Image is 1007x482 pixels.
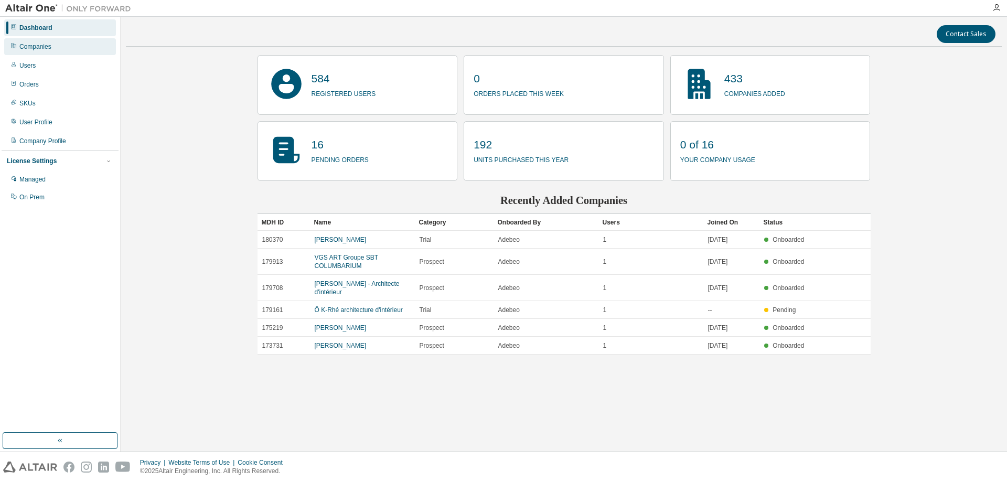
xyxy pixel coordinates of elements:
span: 179913 [262,258,283,266]
span: Prospect [420,324,444,332]
span: Onboarded [773,324,804,331]
span: Prospect [420,258,444,266]
a: [PERSON_NAME] - Architecte d'intérieur [315,280,400,296]
a: [PERSON_NAME] [315,342,367,349]
p: © 2025 Altair Engineering, Inc. All Rights Reserved. [140,467,289,476]
span: Onboarded [773,284,804,292]
span: 1 [603,324,607,332]
p: 16 [312,137,369,153]
p: 0 of 16 [680,137,755,153]
span: Prospect [420,284,444,292]
span: Onboarded [773,236,804,243]
span: [DATE] [708,235,728,244]
div: Users [19,61,36,70]
span: Adebeo [498,284,520,292]
div: SKUs [19,99,36,108]
img: linkedin.svg [98,462,109,473]
img: facebook.svg [63,462,74,473]
img: Altair One [5,3,136,14]
div: Website Terms of Use [168,458,238,467]
div: Users [603,214,699,231]
span: Prospect [420,341,444,350]
span: 180370 [262,235,283,244]
span: 173731 [262,341,283,350]
span: Trial [420,306,432,314]
p: registered users [312,87,376,99]
span: Adebeo [498,258,520,266]
img: youtube.svg [115,462,131,473]
div: License Settings [7,157,57,165]
a: Ô K-Rhé architecture d'intérieur [315,306,403,314]
span: Adebeo [498,341,520,350]
span: 1 [603,258,607,266]
p: 192 [474,137,569,153]
span: [DATE] [708,341,728,350]
span: Trial [420,235,432,244]
span: [DATE] [708,324,728,332]
span: 179708 [262,284,283,292]
div: User Profile [19,118,52,126]
div: Onboarded By [498,214,594,231]
span: Pending [773,306,796,314]
a: VGS ART Groupe SBT COLUMBARIUM [315,254,378,270]
img: instagram.svg [81,462,92,473]
div: Joined On [708,214,755,231]
p: 0 [474,71,564,87]
span: Adebeo [498,324,520,332]
p: units purchased this year [474,153,569,165]
div: Status [764,214,808,231]
p: 584 [312,71,376,87]
button: Contact Sales [937,25,995,43]
span: Onboarded [773,342,804,349]
p: companies added [724,87,785,99]
div: Companies [19,42,51,51]
div: Cookie Consent [238,458,288,467]
span: Adebeo [498,306,520,314]
span: 1 [603,306,607,314]
span: 1 [603,341,607,350]
span: [DATE] [708,284,728,292]
div: Managed [19,175,46,184]
div: Category [419,214,489,231]
span: -- [708,306,712,314]
img: altair_logo.svg [3,462,57,473]
div: MDH ID [262,214,306,231]
div: Dashboard [19,24,52,32]
div: Name [314,214,411,231]
a: [PERSON_NAME] [315,324,367,331]
span: 179161 [262,306,283,314]
div: On Prem [19,193,45,201]
a: [PERSON_NAME] [315,236,367,243]
div: Privacy [140,458,168,467]
p: 433 [724,71,785,87]
h2: Recently Added Companies [258,194,871,207]
div: Orders [19,80,39,89]
p: pending orders [312,153,369,165]
span: 1 [603,284,607,292]
p: orders placed this week [474,87,564,99]
span: [DATE] [708,258,728,266]
div: Company Profile [19,137,66,145]
span: Adebeo [498,235,520,244]
p: your company usage [680,153,755,165]
span: Onboarded [773,258,804,265]
span: 1 [603,235,607,244]
span: 175219 [262,324,283,332]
